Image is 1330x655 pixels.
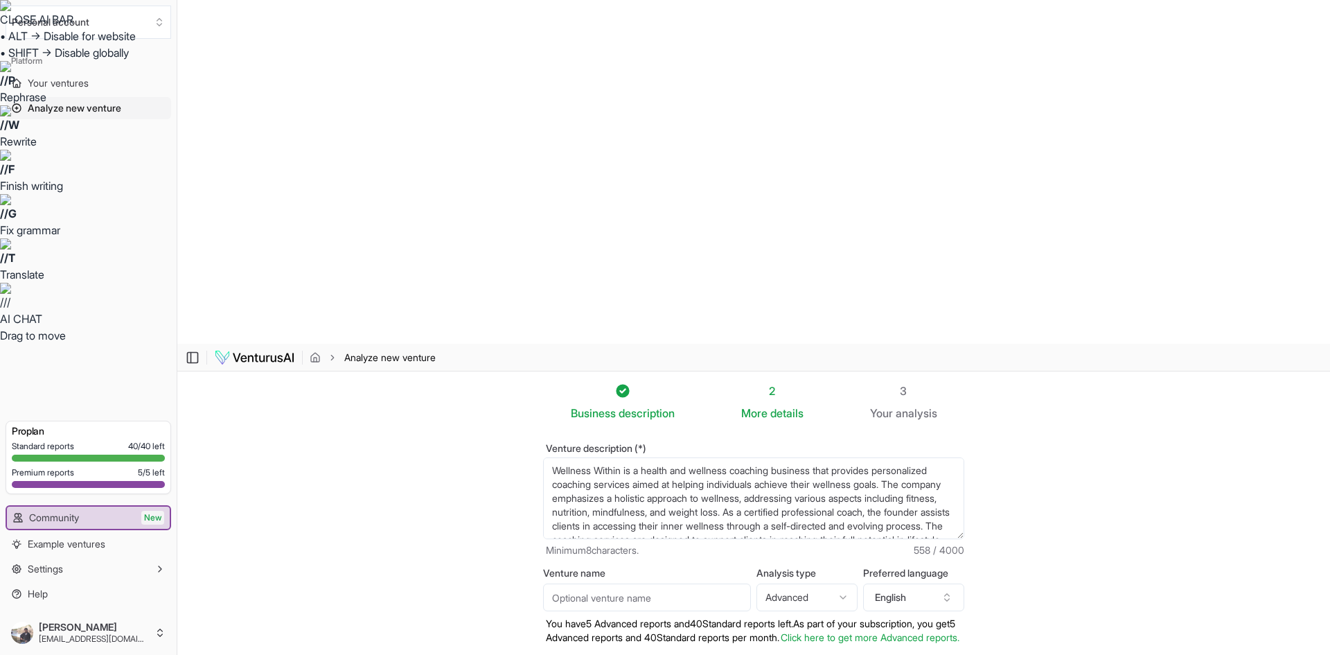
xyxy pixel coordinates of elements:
button: Settings [6,558,171,580]
span: Standard reports [12,441,74,452]
span: Minimum 8 characters. [546,543,639,557]
h3: Pro plan [12,424,165,438]
span: [PERSON_NAME] [39,621,149,634]
span: 558 / 4000 [914,543,964,557]
label: Venture description (*) [543,444,964,453]
label: Analysis type [756,568,858,578]
img: logo [214,349,295,366]
input: Optional venture name [543,584,751,611]
a: CommunityNew [7,507,170,529]
span: Help [28,587,48,601]
a: Help [6,583,171,605]
button: [PERSON_NAME][EMAIL_ADDRESS][DOMAIN_NAME] [6,616,171,649]
a: Example ventures [6,533,171,555]
img: ACg8ocJvIiwHNfwc7YWeYTSTL6SfyONjwmFpCuzNPe3YxiStTmeVs0JRJg=s96-c [11,622,33,644]
span: [EMAIL_ADDRESS][DOMAIN_NAME] [39,634,149,645]
span: 5 / 5 left [138,467,165,478]
span: Your [870,405,893,421]
label: Venture name [543,568,751,578]
span: Example ventures [28,537,105,551]
p: You have 5 Advanced reports and 40 Standard reports left. As part of your subscription, y ou get ... [543,617,964,645]
div: 2 [741,383,804,399]
span: Premium reports [12,467,74,478]
span: Analyze new venture [344,351,436,365]
span: 40 / 40 left [128,441,165,452]
span: Settings [28,562,63,576]
span: Business [571,405,616,421]
a: Click here to get more Advanced reports. [781,631,959,643]
div: 3 [870,383,937,399]
label: Preferred language [863,568,964,578]
span: More [741,405,768,421]
span: details [770,406,804,420]
nav: breadcrumb [310,351,436,365]
textarea: Wellness Within is a health and wellness coaching business that provides personalized coaching se... [543,457,964,539]
button: English [863,584,964,611]
span: description [619,406,675,420]
span: New [141,511,164,525]
span: Community [29,511,79,525]
span: analysis [896,406,937,420]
